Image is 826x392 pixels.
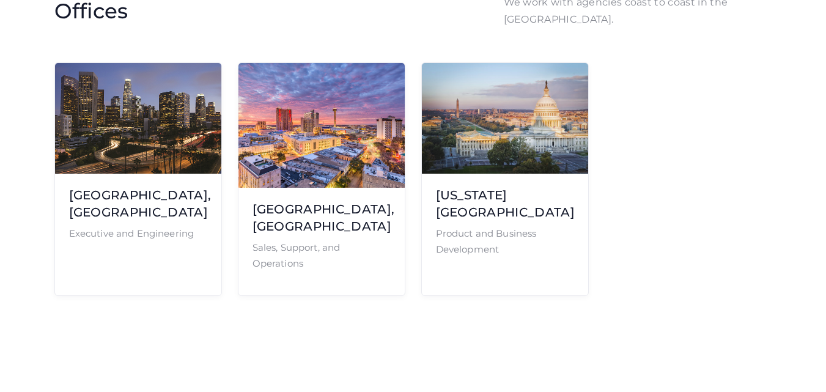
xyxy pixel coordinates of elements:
iframe: Chat Widget [765,333,826,392]
h3: [US_STATE][GEOGRAPHIC_DATA] [436,187,574,221]
p: Executive and Engineering [69,226,207,242]
p: Sales, Support, and Operations [253,240,391,272]
h3: [GEOGRAPHIC_DATA], [GEOGRAPHIC_DATA] [69,187,207,221]
p: Product and Business Development [436,226,574,257]
h3: [GEOGRAPHIC_DATA], [GEOGRAPHIC_DATA] [253,201,391,235]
